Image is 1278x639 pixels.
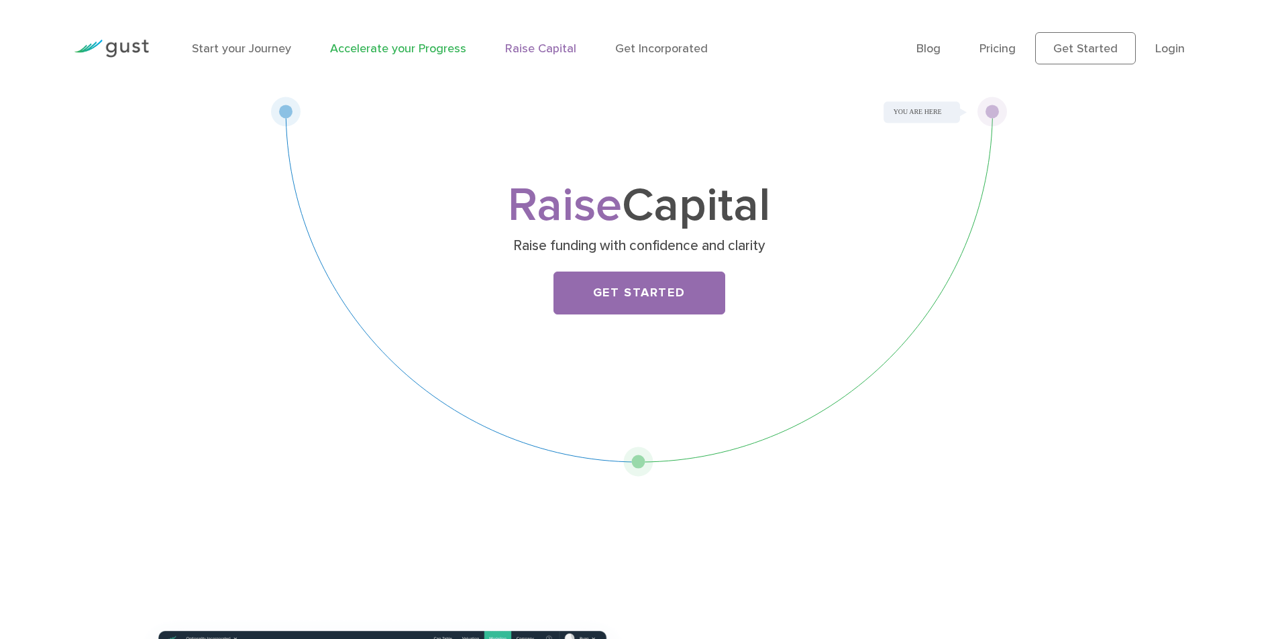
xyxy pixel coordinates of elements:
[508,177,622,233] span: Raise
[979,42,1016,56] a: Pricing
[1035,32,1136,64] a: Get Started
[192,42,291,56] a: Start your Journey
[1155,42,1185,56] a: Login
[615,42,708,56] a: Get Incorporated
[553,272,725,314] a: Get Started
[505,42,576,56] a: Raise Capital
[330,42,466,56] a: Accelerate your Progress
[74,40,149,58] img: Gust Logo
[374,184,904,227] h1: Capital
[916,42,941,56] a: Blog
[379,237,899,255] p: Raise funding with confidence and clarity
